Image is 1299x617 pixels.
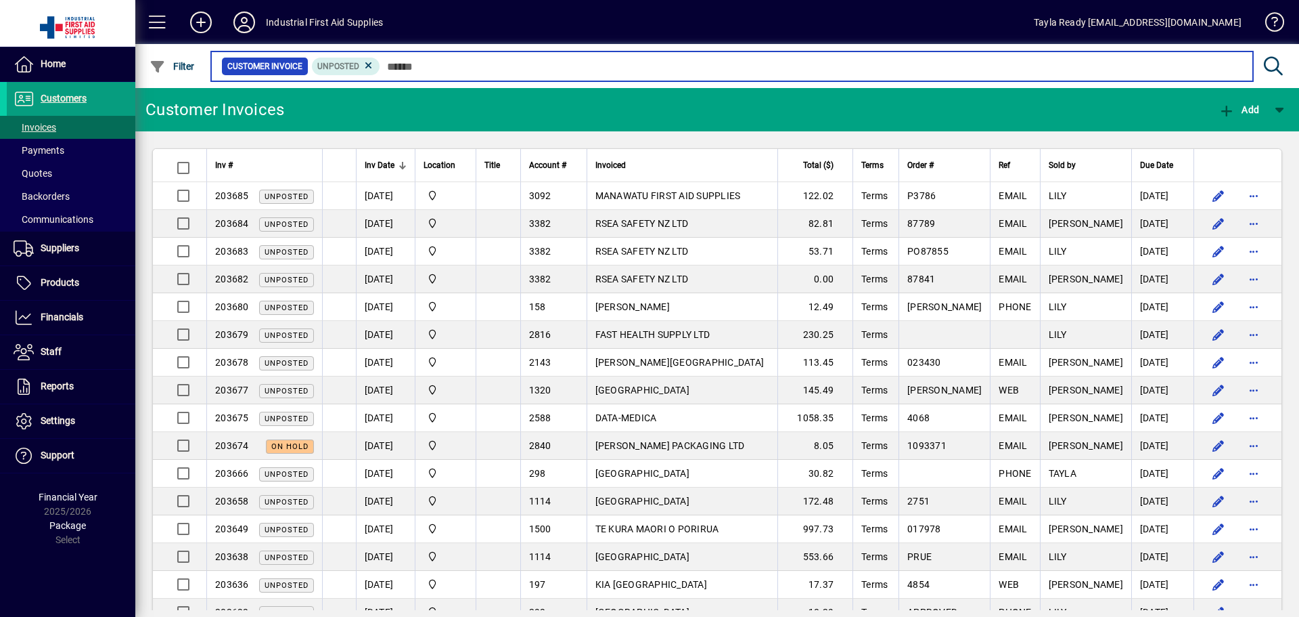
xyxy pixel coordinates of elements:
span: LILY [1049,190,1067,201]
span: INDUSTRIAL FIRST AID SUPPLIES LTD [424,466,468,481]
td: [DATE] [1131,349,1193,377]
span: Reports [41,381,74,391]
span: 1093371 [907,440,947,451]
span: 2143 [529,357,551,368]
div: Tayla Ready [EMAIL_ADDRESS][DOMAIN_NAME] [1034,12,1241,33]
td: [DATE] [356,321,415,349]
span: 017978 [907,524,941,534]
a: Home [7,47,135,81]
span: Quotes [14,168,52,179]
span: Unposted [265,553,309,562]
button: Edit [1208,268,1229,290]
span: 3382 [529,218,551,229]
button: More options [1243,518,1264,540]
td: 997.73 [777,515,852,543]
span: 298 [529,468,546,479]
span: LILY [1049,301,1067,312]
span: WEB [999,385,1019,396]
span: 2588 [529,412,551,423]
span: Terms [861,218,888,229]
span: Ref [999,158,1010,173]
span: [PERSON_NAME] [907,301,982,312]
span: LILY [1049,496,1067,507]
span: EMAIL [999,412,1027,423]
span: INDUSTRIAL FIRST AID SUPPLIES LTD [424,522,468,536]
td: [DATE] [1131,460,1193,488]
span: 203674 [215,440,249,451]
button: More options [1243,379,1264,401]
a: Financials [7,301,135,335]
td: [DATE] [356,404,415,432]
a: Quotes [7,162,135,185]
button: Edit [1208,296,1229,318]
span: [PERSON_NAME] [1049,440,1123,451]
span: EMAIL [999,440,1027,451]
span: Suppliers [41,242,79,253]
span: Unposted [265,276,309,284]
span: Terms [861,274,888,284]
span: 203658 [215,496,249,507]
span: 4854 [907,579,930,590]
span: 2840 [529,440,551,451]
span: INDUSTRIAL FIRST AID SUPPLIES LTD [424,383,468,398]
td: [DATE] [1131,293,1193,321]
td: 122.02 [777,182,852,210]
span: EMAIL [999,274,1027,284]
span: MANAWATU FIRST AID SUPPLIES [595,190,741,201]
td: 113.45 [777,349,852,377]
div: Industrial First Aid Supplies [266,12,383,33]
span: Order # [907,158,934,173]
td: 230.25 [777,321,852,349]
td: [DATE] [1131,265,1193,293]
span: Add [1218,104,1259,115]
td: [DATE] [356,182,415,210]
span: Unposted [265,414,309,423]
a: Staff [7,335,135,369]
td: 0.00 [777,265,852,293]
span: DATA-MEDICA [595,412,657,423]
span: 203666 [215,468,249,479]
span: Financial Year [39,492,97,503]
div: Invoiced [595,158,770,173]
span: Inv Date [365,158,394,173]
td: [DATE] [1131,488,1193,515]
span: Account # [529,158,566,173]
span: [PERSON_NAME][GEOGRAPHIC_DATA] [595,357,765,368]
div: Total ($) [786,158,846,173]
button: More options [1243,463,1264,484]
td: [DATE] [356,238,415,265]
span: [GEOGRAPHIC_DATA] [595,385,689,396]
td: [DATE] [1131,543,1193,571]
span: 1114 [529,496,551,507]
span: Unposted [265,248,309,257]
td: [DATE] [1131,571,1193,599]
div: Inv # [215,158,314,173]
td: [DATE] [356,543,415,571]
a: Suppliers [7,232,135,265]
span: EMAIL [999,218,1027,229]
span: Sold by [1049,158,1076,173]
span: 2816 [529,329,551,340]
td: [DATE] [356,488,415,515]
span: Invoiced [595,158,626,173]
button: Filter [146,54,198,79]
span: 3382 [529,274,551,284]
span: [PERSON_NAME] [1049,579,1123,590]
span: 203649 [215,524,249,534]
td: [DATE] [356,265,415,293]
span: P3786 [907,190,936,201]
button: More options [1243,213,1264,234]
span: 1320 [529,385,551,396]
button: Edit [1208,574,1229,595]
span: Terms [861,551,888,562]
button: More options [1243,240,1264,262]
span: 203675 [215,412,249,423]
span: WEB [999,579,1019,590]
span: Customer Invoice [227,60,302,73]
span: 023430 [907,357,941,368]
span: EMAIL [999,551,1027,562]
span: Communications [14,214,93,225]
button: More options [1243,268,1264,290]
td: [DATE] [1131,404,1193,432]
span: On hold [271,442,309,451]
